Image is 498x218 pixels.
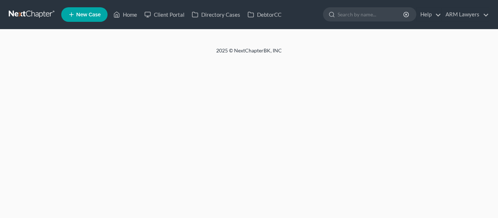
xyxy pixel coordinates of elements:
[41,47,457,60] div: 2025 © NextChapterBK, INC
[110,8,141,21] a: Home
[417,8,441,21] a: Help
[188,8,244,21] a: Directory Cases
[244,8,285,21] a: DebtorCC
[76,12,101,17] span: New Case
[442,8,489,21] a: ARM Lawyers
[338,8,404,21] input: Search by name...
[141,8,188,21] a: Client Portal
